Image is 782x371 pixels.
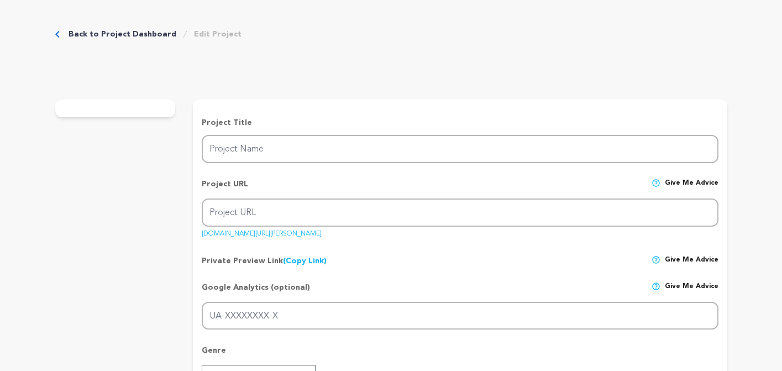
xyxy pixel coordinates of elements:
p: Project URL [202,179,248,198]
p: Project Title [202,117,718,128]
input: UA-XXXXXXXX-X [202,302,718,330]
input: Project URL [202,198,718,227]
p: Private Preview Link [202,255,327,267]
input: Project Name [202,135,718,163]
img: help-circle.svg [652,282,660,291]
a: (Copy Link) [283,257,327,265]
span: Give me advice [665,179,718,198]
p: Genre [202,345,718,365]
a: [DOMAIN_NAME][URL][PERSON_NAME] [202,226,322,237]
span: Give me advice [665,282,718,302]
img: help-circle.svg [652,179,660,187]
a: Back to Project Dashboard [69,29,176,40]
div: Breadcrumb [55,29,242,40]
a: Edit Project [194,29,242,40]
p: Google Analytics (optional) [202,282,310,302]
span: Give me advice [665,255,718,267]
img: help-circle.svg [652,255,660,264]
